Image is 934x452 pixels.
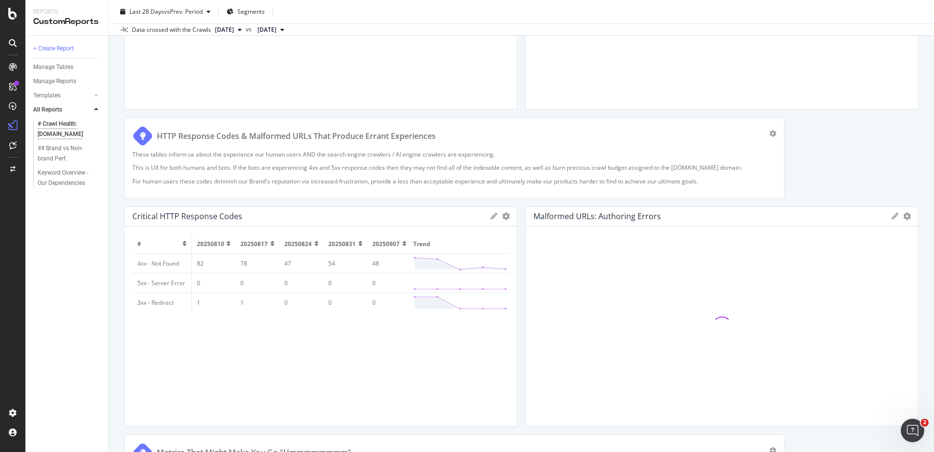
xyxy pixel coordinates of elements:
[132,211,242,221] div: Critical HTTP Response Codes
[223,4,269,20] button: Segments
[191,293,235,313] td: 1
[235,273,279,293] td: 0
[132,163,776,172] p: This is UX for both humans and bots. If the bots are experiencing 4xx and 5xx response codes then...
[132,150,776,158] p: These tables inform us about the experience our human users AND the search engine crawlers / AI e...
[237,7,265,16] span: Segments
[367,273,411,293] td: 0
[191,273,235,293] td: 0
[132,25,211,34] div: Data crossed with the Crawls
[38,168,101,188] a: Keyword Overview - Our Dependencies
[38,119,101,139] a: # Crawl Health: [DOMAIN_NAME]
[164,7,203,16] span: vs Prev. Period
[769,130,776,137] div: gear
[323,254,367,273] td: 54
[116,4,214,20] button: Last 28 DaysvsPrev. Period
[124,206,517,427] div: Critical HTTP Response Codesgear#2025081020250817202508242025083120250907Trend4xx - Not Found8278...
[235,293,279,313] td: 1
[38,168,95,188] div: Keyword Overview - Our Dependencies
[33,105,62,115] div: All Reports
[38,143,101,164] a: ## Brand vs Non-brand Perf.
[254,24,288,36] button: [DATE]
[33,105,91,115] a: All Reports
[124,117,785,198] div: HTTP Response Codes & Malformed URLs That Produce Errant ExperiencesThese tables inform us about ...
[33,16,100,27] div: CustomReports
[246,25,254,34] span: vs
[921,419,929,427] span: 2
[367,254,411,273] td: 48
[191,254,235,273] td: 82
[279,293,323,313] td: 0
[533,211,661,221] div: Malformed URLs: Authoring Errors
[157,131,436,142] div: HTTP Response Codes & Malformed URLs That Produce Errant Experiences
[367,293,411,313] td: 0
[33,62,73,72] div: Manage Tables
[137,240,141,248] span: #
[502,213,510,220] div: gear
[413,240,430,248] span: Trend
[33,44,101,54] a: + Create Report
[132,177,776,185] p: For human users these codes diminish our Brand's reputation via increased frustration, provide a ...
[33,62,101,72] a: Manage Tables
[323,273,367,293] td: 0
[33,90,61,101] div: Templates
[132,254,191,273] td: 4xx - Not Found
[215,25,234,34] span: 2025 Sep. 7th
[33,8,100,16] div: Reports
[372,240,400,248] span: 20250907
[328,240,356,248] span: 20250831
[235,254,279,273] td: 78
[33,44,74,54] div: + Create Report
[33,76,76,87] div: Manage Reports
[33,90,91,101] a: Templates
[38,119,95,139] div: # Crawl Health: www.littmann.com
[257,25,276,34] span: 2025 Aug. 10th
[525,206,918,427] div: Malformed URLs: Authoring Errorsgear
[211,24,246,36] button: [DATE]
[279,254,323,273] td: 47
[240,240,268,248] span: 20250817
[279,273,323,293] td: 0
[132,293,191,313] td: 3xx - Redirect
[284,240,312,248] span: 20250824
[33,76,101,87] a: Manage Reports
[38,143,94,164] div: ## Brand vs Non-brand Perf.
[901,419,924,442] iframe: Intercom live chat
[323,293,367,313] td: 0
[903,213,911,220] div: gear
[129,7,164,16] span: Last 28 Days
[132,273,191,293] td: 5xx - Server Error
[197,240,224,248] span: 20250810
